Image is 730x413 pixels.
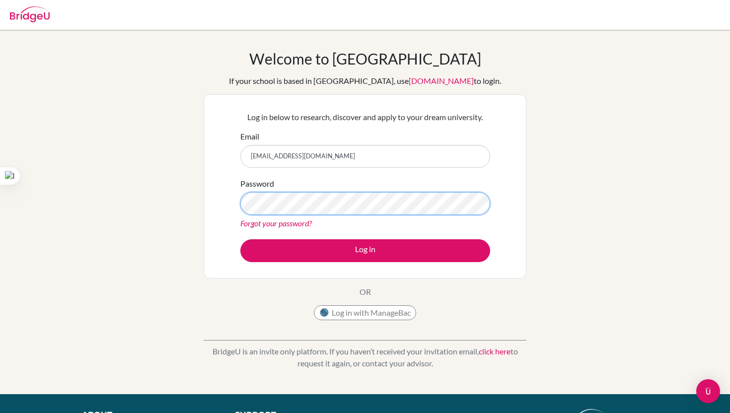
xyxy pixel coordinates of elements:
[696,379,720,403] div: Open Intercom Messenger
[240,218,312,228] a: Forgot your password?
[240,239,490,262] button: Log in
[314,305,416,320] button: Log in with ManageBac
[240,111,490,123] p: Log in below to research, discover and apply to your dream university.
[479,346,511,356] a: click here
[229,75,501,87] div: If your school is based in [GEOGRAPHIC_DATA], use to login.
[204,345,526,369] p: BridgeU is an invite only platform. If you haven’t received your invitation email, to request it ...
[409,76,474,85] a: [DOMAIN_NAME]
[249,50,481,68] h1: Welcome to [GEOGRAPHIC_DATA]
[360,286,371,298] p: OR
[240,131,259,142] label: Email
[10,6,50,22] img: Bridge-U
[240,178,274,190] label: Password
